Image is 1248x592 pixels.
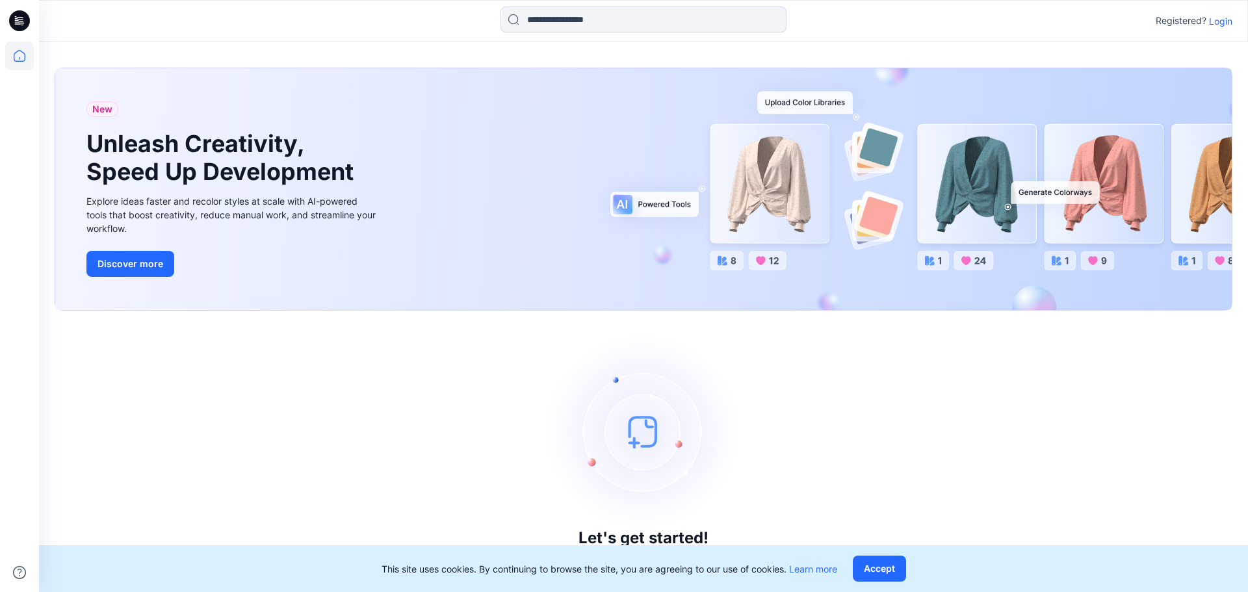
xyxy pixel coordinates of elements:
img: empty-state-image.svg [546,334,741,529]
p: This site uses cookies. By continuing to browse the site, you are agreeing to our use of cookies. [382,562,837,576]
p: Registered? [1156,13,1206,29]
button: Discover more [86,251,174,277]
h3: Let's get started! [578,529,708,547]
a: Learn more [789,563,837,574]
div: Explore ideas faster and recolor styles at scale with AI-powered tools that boost creativity, red... [86,194,379,235]
a: Discover more [86,251,379,277]
p: Login [1209,14,1232,28]
button: Accept [853,556,906,582]
h1: Unleash Creativity, Speed Up Development [86,130,359,186]
span: New [92,101,112,117]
